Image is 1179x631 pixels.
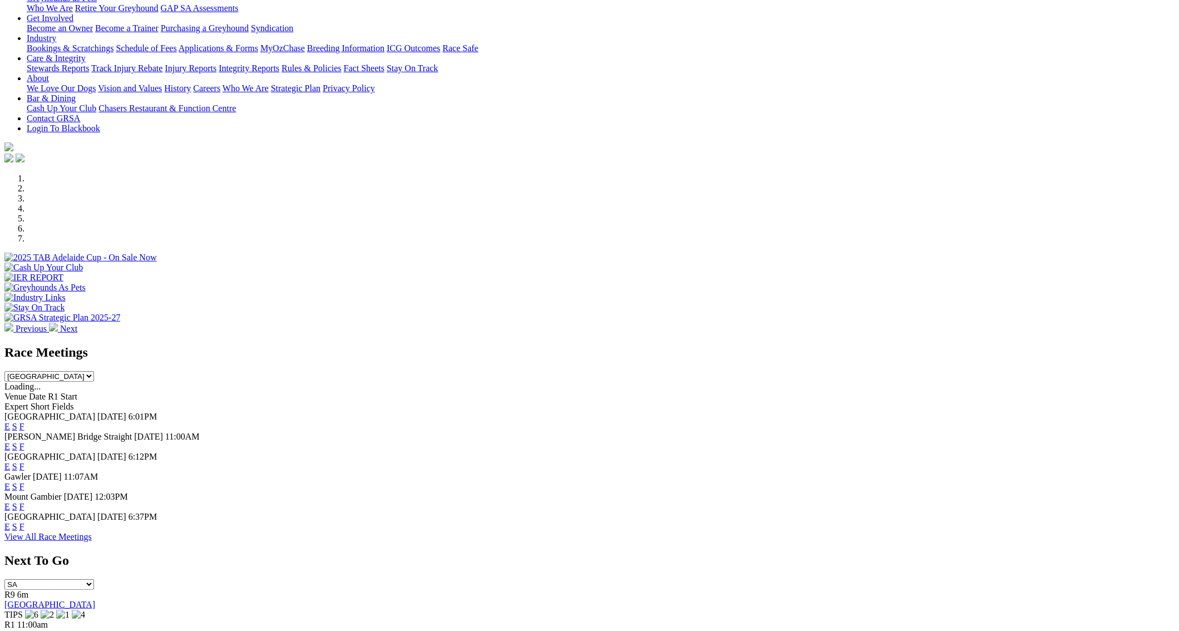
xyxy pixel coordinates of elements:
[49,324,77,333] a: Next
[27,114,80,123] a: Contact GRSA
[49,323,58,332] img: chevron-right-pager-white.svg
[27,103,96,113] a: Cash Up Your Club
[16,324,47,333] span: Previous
[27,53,86,63] a: Care & Integrity
[16,154,24,162] img: twitter.svg
[161,3,239,13] a: GAP SA Assessments
[193,83,220,93] a: Careers
[4,502,10,511] a: E
[271,83,320,93] a: Strategic Plan
[4,620,15,629] span: R1
[4,462,10,471] a: E
[27,124,100,133] a: Login To Blackbook
[60,324,77,333] span: Next
[52,402,73,411] span: Fields
[129,412,157,421] span: 6:01PM
[344,63,384,73] a: Fact Sheets
[19,502,24,511] a: F
[4,263,83,273] img: Cash Up Your Club
[33,472,62,481] span: [DATE]
[219,63,279,73] a: Integrity Reports
[91,63,162,73] a: Track Injury Rebate
[4,422,10,431] a: E
[4,324,49,333] a: Previous
[4,522,10,531] a: E
[72,610,85,620] img: 4
[4,142,13,151] img: logo-grsa-white.png
[251,23,293,33] a: Syndication
[116,43,176,53] a: Schedule of Fees
[97,512,126,521] span: [DATE]
[4,452,95,461] span: [GEOGRAPHIC_DATA]
[75,3,159,13] a: Retire Your Greyhound
[4,412,95,421] span: [GEOGRAPHIC_DATA]
[134,432,163,441] span: [DATE]
[64,472,98,481] span: 11:07AM
[27,3,73,13] a: Who We Are
[4,402,28,411] span: Expert
[41,610,54,620] img: 2
[27,23,93,33] a: Become an Owner
[4,472,31,481] span: Gawler
[27,93,76,103] a: Bar & Dining
[27,43,1175,53] div: Industry
[4,253,157,263] img: 2025 TAB Adelaide Cup - On Sale Now
[129,452,157,461] span: 6:12PM
[4,382,41,391] span: Loading...
[27,63,89,73] a: Stewards Reports
[17,620,48,629] span: 11:00am
[29,392,46,401] span: Date
[12,462,17,471] a: S
[98,103,236,113] a: Chasers Restaurant & Function Centre
[4,313,120,323] img: GRSA Strategic Plan 2025-27
[4,600,95,609] a: [GEOGRAPHIC_DATA]
[4,432,132,441] span: [PERSON_NAME] Bridge Straight
[4,154,13,162] img: facebook.svg
[27,3,1175,13] div: Greyhounds as Pets
[19,522,24,531] a: F
[19,442,24,451] a: F
[27,83,1175,93] div: About
[17,590,28,599] span: 6m
[4,303,65,313] img: Stay On Track
[4,532,92,541] a: View All Race Meetings
[97,412,126,421] span: [DATE]
[387,63,438,73] a: Stay On Track
[27,103,1175,114] div: Bar & Dining
[12,422,17,431] a: S
[129,512,157,521] span: 6:37PM
[4,283,86,293] img: Greyhounds As Pets
[164,83,191,93] a: History
[27,83,96,93] a: We Love Our Dogs
[260,43,305,53] a: MyOzChase
[27,23,1175,33] div: Get Involved
[12,502,17,511] a: S
[323,83,375,93] a: Privacy Policy
[4,482,10,491] a: E
[4,512,95,521] span: [GEOGRAPHIC_DATA]
[27,13,73,23] a: Get Involved
[64,492,93,501] span: [DATE]
[12,442,17,451] a: S
[97,452,126,461] span: [DATE]
[19,482,24,491] a: F
[27,33,56,43] a: Industry
[12,482,17,491] a: S
[31,402,50,411] span: Short
[4,293,66,303] img: Industry Links
[25,610,38,620] img: 6
[4,392,27,401] span: Venue
[165,63,216,73] a: Injury Reports
[27,43,114,53] a: Bookings & Scratchings
[282,63,342,73] a: Rules & Policies
[48,392,77,401] span: R1 Start
[165,432,200,441] span: 11:00AM
[4,590,15,599] span: R9
[4,323,13,332] img: chevron-left-pager-white.svg
[4,345,1175,360] h2: Race Meetings
[12,522,17,531] a: S
[95,23,159,33] a: Become a Trainer
[4,442,10,451] a: E
[95,492,128,501] span: 12:03PM
[4,553,1175,568] h2: Next To Go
